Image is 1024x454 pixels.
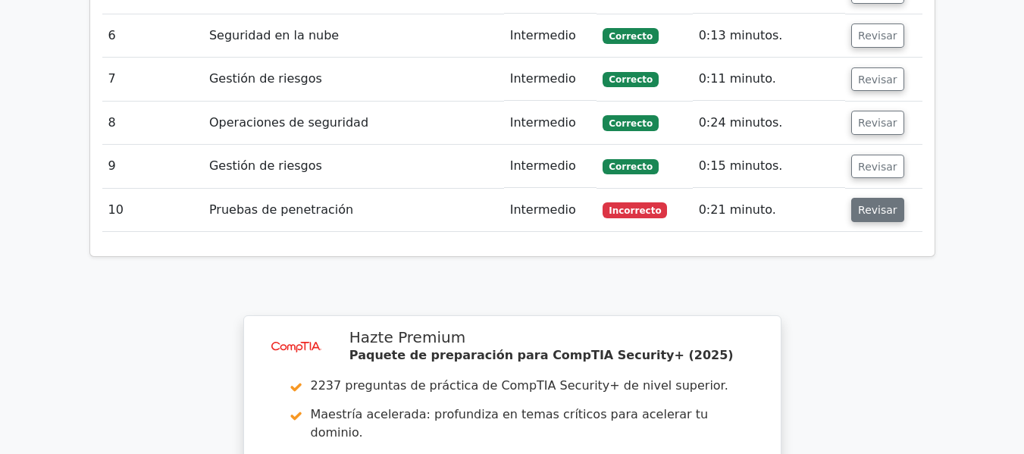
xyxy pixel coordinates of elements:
[609,161,653,172] font: Correcto
[510,115,576,130] font: Intermedio
[699,158,783,173] font: 0:15 minutos.
[209,71,322,86] font: Gestión de riesgos
[851,198,904,222] button: Revisar
[699,202,776,217] font: 0:21 minuto.
[851,23,904,48] button: Revisar
[699,71,776,86] font: 0:11 minuto.
[510,28,576,42] font: Intermedio
[209,115,368,130] font: Operaciones de seguridad
[609,118,653,129] font: Correcto
[858,160,897,172] font: Revisar
[108,202,124,217] font: 10
[209,158,322,173] font: Gestión de riesgos
[510,202,576,217] font: Intermedio
[609,31,653,42] font: Correcto
[858,204,897,216] font: Revisar
[858,73,897,85] font: Revisar
[609,74,653,85] font: Correcto
[108,115,116,130] font: 8
[851,111,904,135] button: Revisar
[209,202,353,217] font: Pruebas de penetración
[108,71,116,86] font: 7
[699,28,783,42] font: 0:13 minutos.
[858,117,897,129] font: Revisar
[108,158,116,173] font: 9
[851,67,904,92] button: Revisar
[851,155,904,179] button: Revisar
[209,28,339,42] font: Seguridad en la nube
[510,71,576,86] font: Intermedio
[108,28,116,42] font: 6
[699,115,783,130] font: 0:24 minutos.
[510,158,576,173] font: Intermedio
[609,205,661,216] font: Incorrecto
[858,30,897,42] font: Revisar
